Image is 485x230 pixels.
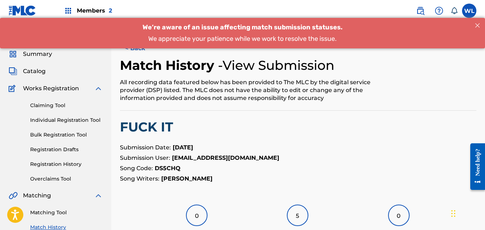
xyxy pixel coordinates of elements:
[30,146,103,153] a: Registration Drafts
[287,205,308,226] div: 5
[186,205,207,226] div: 0
[120,78,395,102] div: All recording data featured below has been provided to The MLC by the digital service provider (D...
[449,196,485,230] iframe: Chat Widget
[120,144,171,151] span: Submission Date:
[120,57,218,73] h2: Match History
[451,7,458,14] div: Notifications
[94,191,103,200] img: expand
[64,6,73,15] img: Top Rightsholders
[413,4,428,18] a: Public Search
[218,57,335,73] h4: - View Submission
[23,67,46,76] span: Catalog
[109,7,112,14] span: 2
[30,116,103,124] a: Individual Registration Tool
[173,144,193,151] strong: [DATE]
[9,5,36,16] img: MLC Logo
[432,4,446,18] div: Help
[9,191,18,200] img: Matching
[30,131,103,139] a: Bulk Registration Tool
[435,6,443,15] img: help
[120,165,153,172] span: Song Code:
[451,203,456,224] div: Drag
[9,67,46,76] a: CatalogCatalog
[120,175,159,182] span: Song Writers:
[416,6,425,15] img: search
[30,209,103,216] a: Matching Tool
[9,50,17,58] img: Summary
[9,50,52,58] a: SummarySummary
[148,17,337,25] span: We appreciate your patience while we work to resolve the issue.
[120,119,476,135] h2: FUCK IT
[462,4,476,18] div: User Menu
[30,160,103,168] a: Registration History
[23,84,79,93] span: Works Registration
[9,67,17,76] img: Catalog
[120,154,170,161] span: Submission User:
[465,138,485,195] iframe: Resource Center
[9,84,18,93] img: Works Registration
[388,205,410,226] div: 0
[143,5,342,13] span: We’re aware of an issue affecting match submission statuses.
[77,6,112,15] span: Members
[161,175,213,182] strong: [PERSON_NAME]
[120,39,163,57] button: < Back
[94,84,103,93] img: expand
[155,165,181,172] strong: DS5CHQ
[30,175,103,183] a: Overclaims Tool
[30,102,103,109] a: Claiming Tool
[172,154,279,161] strong: [EMAIL_ADDRESS][DOMAIN_NAME]
[23,191,51,200] span: Matching
[23,50,52,58] span: Summary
